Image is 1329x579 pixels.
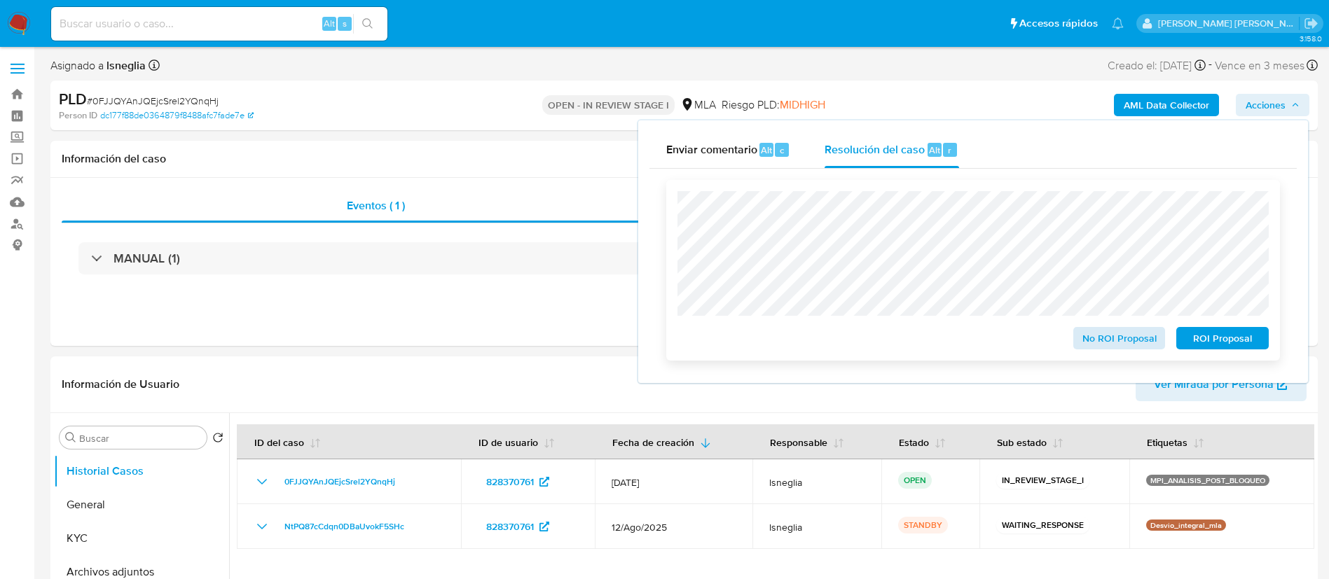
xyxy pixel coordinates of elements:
div: MANUAL (1) [78,242,1290,274]
span: # 0FJJQYAnJQEjcSrel2YQnqHj [87,94,219,108]
p: OPEN - IN REVIEW STAGE I [542,95,675,115]
span: ROI Proposal [1186,328,1259,348]
div: MLA [680,97,716,113]
span: Acciones [1246,94,1286,116]
p: lucia.neglia@mercadolibre.com [1158,17,1300,30]
span: Alt [761,144,772,157]
span: Alt [324,17,335,30]
b: Person ID [59,109,97,122]
span: s [343,17,347,30]
span: Resolución del caso [825,141,925,158]
button: General [54,488,229,522]
button: Buscar [65,432,76,443]
button: AML Data Collector [1114,94,1219,116]
button: Historial Casos [54,454,229,488]
span: Riesgo PLD: [722,97,825,113]
a: Salir [1304,16,1318,31]
h3: MANUAL (1) [113,251,180,266]
a: dc177f88de0364879f8488afc7fade7e [100,109,254,122]
span: - [1209,56,1212,75]
h1: Información del caso [62,152,1307,166]
button: search-icon [353,14,382,34]
input: Buscar usuario o caso... [51,15,387,33]
button: No ROI Proposal [1073,327,1166,349]
span: No ROI Proposal [1083,328,1156,348]
div: Creado el: [DATE] [1108,56,1206,75]
span: Enviar comentario [666,141,757,158]
span: Eventos ( 1 ) [347,197,405,214]
button: Volver al orden por defecto [212,432,223,447]
span: c [780,144,784,157]
span: Accesos rápidos [1019,16,1098,31]
b: PLD [59,88,87,110]
span: r [948,144,951,157]
span: MIDHIGH [780,97,825,113]
h1: Información de Usuario [62,377,179,391]
button: ROI Proposal [1176,327,1269,349]
span: Asignado a [50,58,146,74]
b: lsneglia [104,57,146,74]
button: Acciones [1236,94,1309,116]
span: Vence en 3 meses [1215,58,1304,74]
span: Alt [929,144,940,157]
b: AML Data Collector [1124,94,1209,116]
a: Notificaciones [1112,18,1124,29]
button: KYC [54,522,229,555]
input: Buscar [79,432,201,445]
